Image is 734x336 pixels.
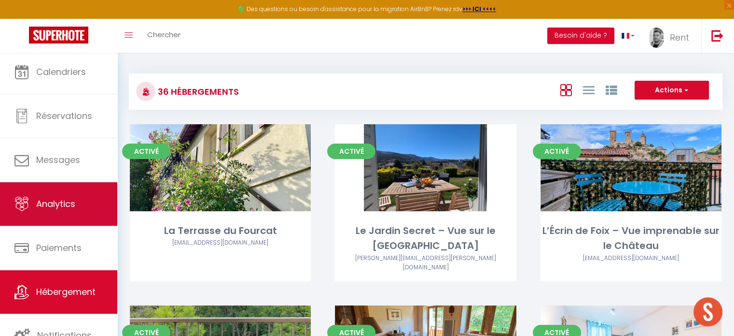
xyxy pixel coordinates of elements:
span: Activé [533,144,581,159]
span: Activé [122,144,170,159]
button: Besoin d'aide ? [547,28,614,44]
a: ... Rent [642,19,701,53]
span: Hébergement [36,286,96,298]
img: ... [649,28,664,48]
a: Vue par Groupe [605,82,617,98]
div: Le Jardin Secret – Vue sur le [GEOGRAPHIC_DATA] [335,223,516,254]
span: Paiements [36,242,82,254]
div: La Terrasse du Fourcat [130,223,311,238]
span: Rent [670,31,689,44]
span: Calendriers [36,66,86,78]
a: Vue en Box [560,82,571,98]
div: Airbnb [540,254,721,263]
span: Activé [327,144,375,159]
button: Actions [635,81,709,100]
span: Messages [36,154,80,166]
span: Réservations [36,110,92,122]
div: Airbnb [130,238,311,248]
div: L’Écrin de Foix – Vue imprenable sur le Château [540,223,721,254]
a: Chercher [140,19,188,53]
img: logout [711,29,723,42]
span: Chercher [147,29,180,40]
div: Airbnb [335,254,516,272]
h3: 36 Hébergements [155,81,239,102]
span: Analytics [36,198,75,210]
a: >>> ICI <<<< [462,5,496,13]
div: Ouvrir le chat [693,297,722,326]
a: Vue en Liste [582,82,594,98]
img: Super Booking [29,27,88,44]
